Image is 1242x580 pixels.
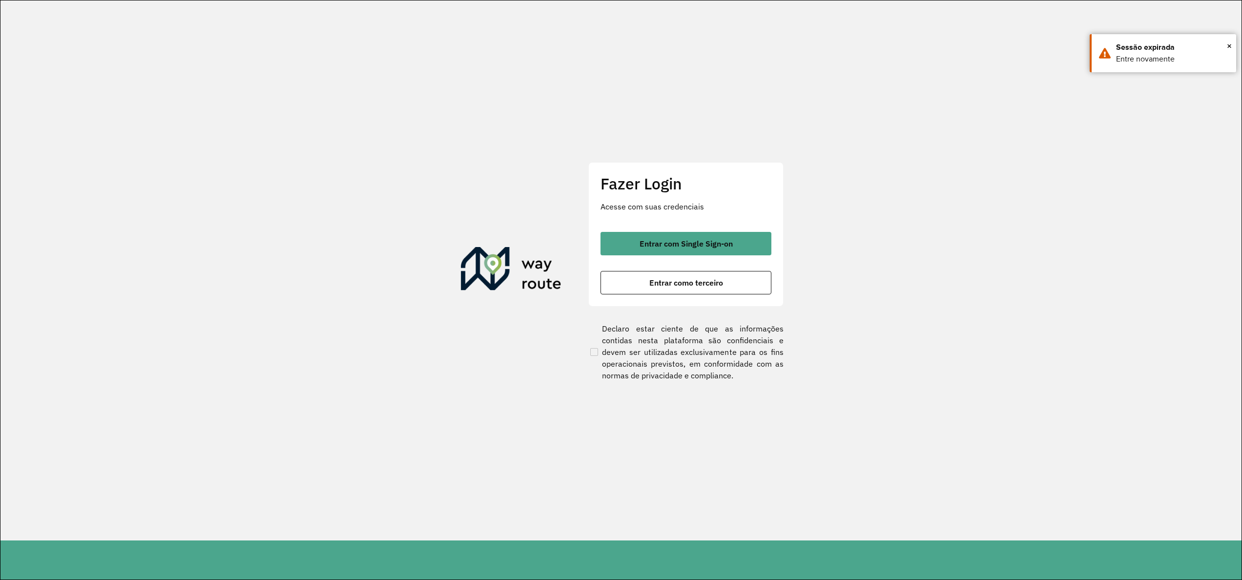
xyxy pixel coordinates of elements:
[600,174,771,193] h2: Fazer Login
[600,201,771,212] p: Acesse com suas credenciais
[1227,39,1232,53] span: ×
[1116,53,1229,65] div: Entre novamente
[1227,39,1232,53] button: Close
[649,279,723,287] span: Entrar como terceiro
[600,271,771,294] button: button
[1116,41,1229,53] div: Sessão expirada
[600,232,771,255] button: button
[588,323,784,381] label: Declaro estar ciente de que as informações contidas nesta plataforma são confidenciais e devem se...
[640,240,733,248] span: Entrar com Single Sign-on
[461,247,561,294] img: Roteirizador AmbevTech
